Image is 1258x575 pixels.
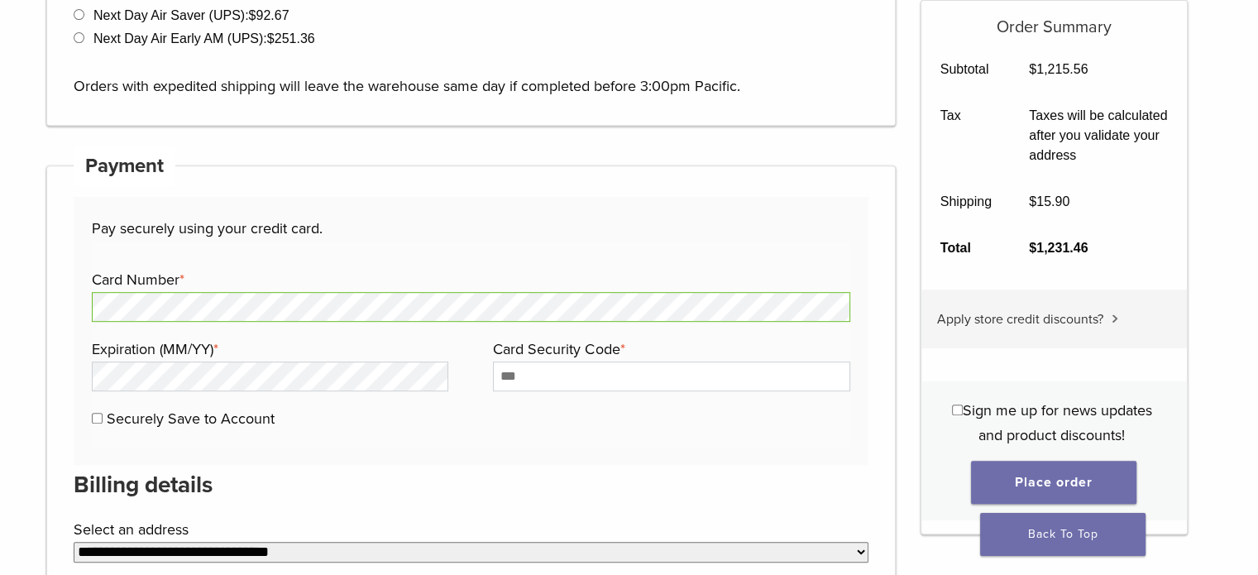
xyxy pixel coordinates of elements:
bdi: 92.67 [249,8,289,22]
span: $ [1029,241,1036,255]
button: Place order [971,461,1136,504]
label: Card Number [92,267,846,292]
label: Next Day Air Early AM (UPS): [93,31,315,46]
label: Card Security Code [493,337,845,362]
span: $ [267,31,275,46]
th: Total [921,225,1011,271]
a: Back To Top [980,513,1146,556]
span: $ [1029,194,1036,208]
bdi: 15.90 [1029,194,1069,208]
label: Securely Save to Account [107,410,275,428]
span: $ [1029,62,1036,76]
img: caret.svg [1112,314,1118,323]
th: Subtotal [921,46,1011,93]
td: Taxes will be calculated after you validate your address [1011,93,1187,179]
bdi: 1,215.56 [1029,62,1088,76]
h4: Payment [74,146,176,186]
p: Orders with expedited shipping will leave the warehouse same day if completed before 3:00pm Pacific. [74,49,869,98]
th: Tax [921,93,1011,179]
bdi: 251.36 [267,31,315,46]
bdi: 1,231.46 [1029,241,1088,255]
label: Select an address [74,517,865,542]
fieldset: Payment Info [92,241,850,446]
th: Shipping [921,179,1011,225]
label: Expiration (MM/YY) [92,337,444,362]
label: Next Day Air Saver (UPS): [93,8,289,22]
span: Apply store credit discounts? [937,311,1103,328]
span: $ [249,8,256,22]
span: Sign me up for news updates and product discounts! [963,401,1152,444]
h5: Order Summary [921,1,1187,37]
p: Pay securely using your credit card. [92,216,849,241]
h3: Billing details [74,465,869,505]
input: Sign me up for news updates and product discounts! [952,405,963,415]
